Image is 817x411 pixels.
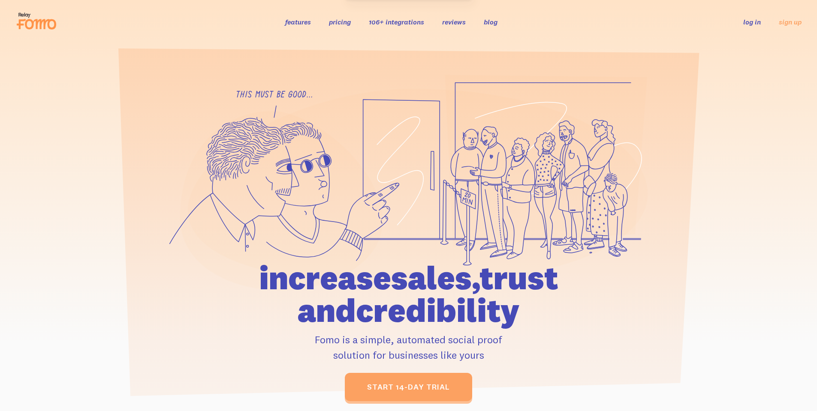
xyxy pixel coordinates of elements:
a: blog [484,18,497,26]
a: log in [743,18,761,26]
a: sign up [779,18,802,27]
a: reviews [442,18,466,26]
a: 106+ integrations [369,18,424,26]
a: features [285,18,311,26]
a: pricing [329,18,351,26]
a: start 14-day trial [345,373,472,401]
p: Fomo is a simple, automated social proof solution for businesses like yours [210,332,607,363]
h1: increase sales, trust and credibility [210,261,607,327]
